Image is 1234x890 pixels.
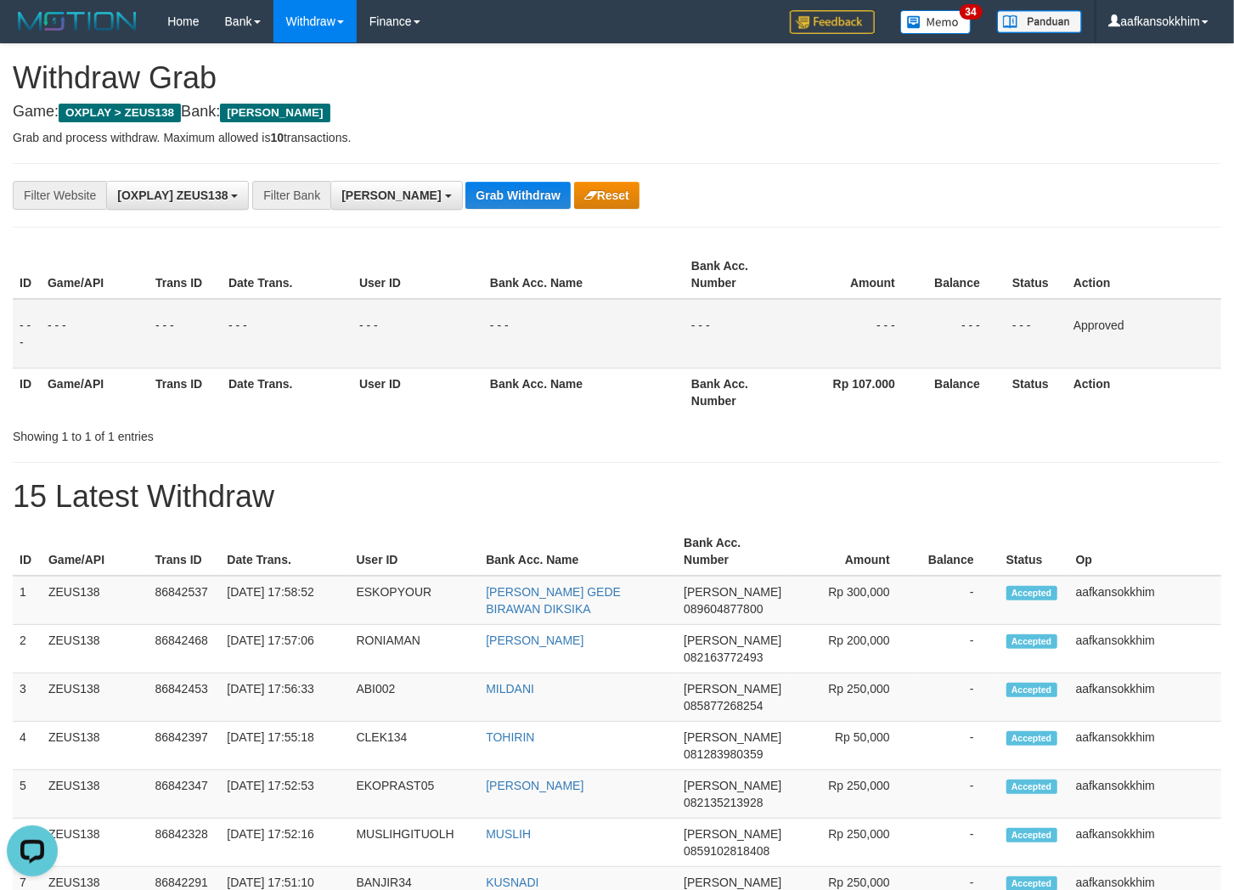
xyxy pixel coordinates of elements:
[1069,527,1221,576] th: Op
[788,673,915,722] td: Rp 250,000
[13,368,41,416] th: ID
[788,625,915,673] td: Rp 200,000
[684,602,763,616] span: Copy 089604877800 to clipboard
[13,480,1221,514] h1: 15 Latest Withdraw
[13,8,142,34] img: MOTION_logo.png
[1069,673,1221,722] td: aafkansokkhim
[684,651,763,664] span: Copy 082163772493 to clipboard
[13,421,501,445] div: Showing 1 to 1 of 1 entries
[916,819,1000,867] td: -
[916,673,1000,722] td: -
[350,576,480,625] td: ESKOPYOUR
[220,576,349,625] td: [DATE] 17:58:52
[7,7,58,58] button: Open LiveChat chat widget
[1006,251,1067,299] th: Status
[1069,819,1221,867] td: aafkansokkhim
[486,634,583,647] a: [PERSON_NAME]
[149,625,221,673] td: 86842468
[59,104,181,122] span: OXPLAY > ZEUS138
[1069,576,1221,625] td: aafkansokkhim
[486,585,621,616] a: [PERSON_NAME] GEDE BIRAWAN DIKSIKA
[1006,368,1067,416] th: Status
[1006,634,1057,649] span: Accepted
[1067,368,1221,416] th: Action
[921,368,1006,416] th: Balance
[486,730,534,744] a: TOHIRIN
[1069,770,1221,819] td: aafkansokkhim
[13,251,41,299] th: ID
[788,722,915,770] td: Rp 50,000
[42,722,149,770] td: ZEUS138
[42,625,149,673] td: ZEUS138
[1067,299,1221,369] td: Approved
[788,527,915,576] th: Amount
[220,625,349,673] td: [DATE] 17:57:06
[220,722,349,770] td: [DATE] 17:55:18
[350,770,480,819] td: EKOPRAST05
[684,779,781,792] span: [PERSON_NAME]
[41,251,149,299] th: Game/API
[684,634,781,647] span: [PERSON_NAME]
[13,527,42,576] th: ID
[483,368,685,416] th: Bank Acc. Name
[790,10,875,34] img: Feedback.jpg
[222,368,352,416] th: Date Trans.
[42,527,149,576] th: Game/API
[960,4,983,20] span: 34
[916,770,1000,819] td: -
[149,368,222,416] th: Trans ID
[684,844,769,858] span: Copy 0859102818408 to clipboard
[483,299,685,369] td: - - -
[1006,731,1057,746] span: Accepted
[1069,722,1221,770] td: aafkansokkhim
[685,368,792,416] th: Bank Acc. Number
[42,770,149,819] td: ZEUS138
[149,251,222,299] th: Trans ID
[792,299,921,369] td: - - -
[270,131,284,144] strong: 10
[350,625,480,673] td: RONIAMAN
[350,819,480,867] td: MUSLIHGITUOLH
[149,673,221,722] td: 86842453
[149,722,221,770] td: 86842397
[220,104,330,122] span: [PERSON_NAME]
[352,251,483,299] th: User ID
[41,368,149,416] th: Game/API
[788,819,915,867] td: Rp 250,000
[222,251,352,299] th: Date Trans.
[13,129,1221,146] p: Grab and process withdraw. Maximum allowed is transactions.
[916,722,1000,770] td: -
[685,299,792,369] td: - - -
[149,527,221,576] th: Trans ID
[685,251,792,299] th: Bank Acc. Number
[574,182,640,209] button: Reset
[13,722,42,770] td: 4
[465,182,570,209] button: Grab Withdraw
[149,576,221,625] td: 86842537
[42,673,149,722] td: ZEUS138
[916,625,1000,673] td: -
[42,819,149,867] td: ZEUS138
[1069,625,1221,673] td: aafkansokkhim
[117,189,228,202] span: [OXPLAY] ZEUS138
[916,527,1000,576] th: Balance
[921,251,1006,299] th: Balance
[483,251,685,299] th: Bank Acc. Name
[220,527,349,576] th: Date Trans.
[106,181,249,210] button: [OXPLAY] ZEUS138
[684,585,781,599] span: [PERSON_NAME]
[684,827,781,841] span: [PERSON_NAME]
[13,104,1221,121] h4: Game: Bank:
[352,368,483,416] th: User ID
[330,181,462,210] button: [PERSON_NAME]
[486,779,583,792] a: [PERSON_NAME]
[41,299,149,369] td: - - -
[792,251,921,299] th: Amount
[13,299,41,369] td: - - -
[921,299,1006,369] td: - - -
[149,770,221,819] td: 86842347
[220,770,349,819] td: [DATE] 17:52:53
[42,576,149,625] td: ZEUS138
[13,625,42,673] td: 2
[341,189,441,202] span: [PERSON_NAME]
